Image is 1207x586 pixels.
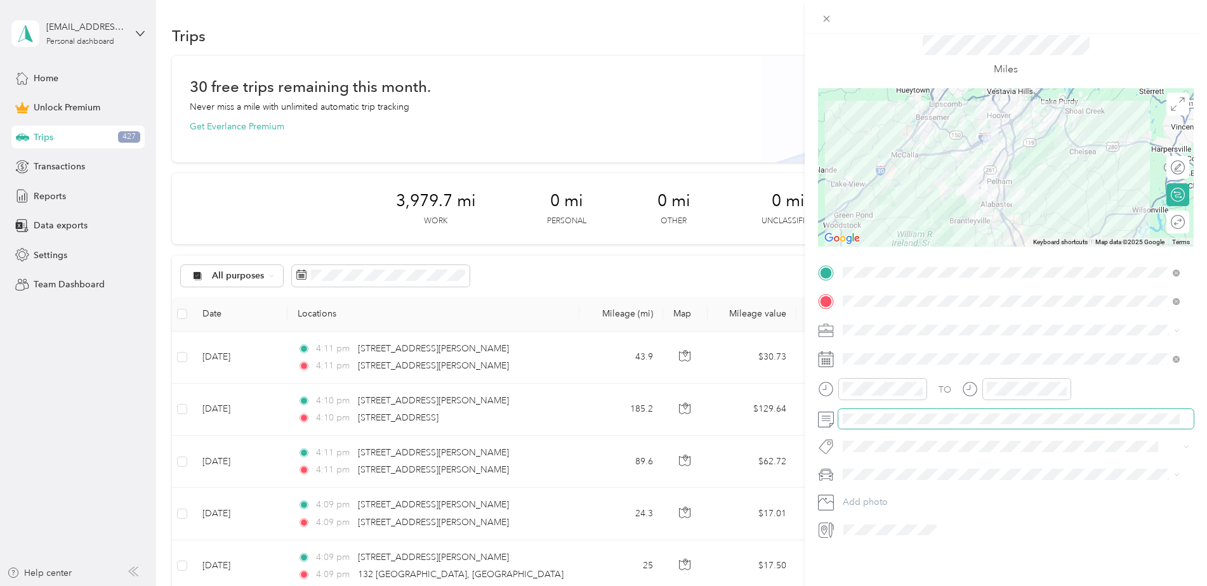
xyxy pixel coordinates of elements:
iframe: Everlance-gr Chat Button Frame [1136,515,1207,586]
a: Open this area in Google Maps (opens a new window) [821,230,863,247]
button: Add photo [838,493,1194,511]
p: Miles [994,62,1018,77]
button: Keyboard shortcuts [1033,238,1088,247]
div: TO [939,383,951,396]
img: Google [821,230,863,247]
span: Map data ©2025 Google [1095,238,1164,245]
